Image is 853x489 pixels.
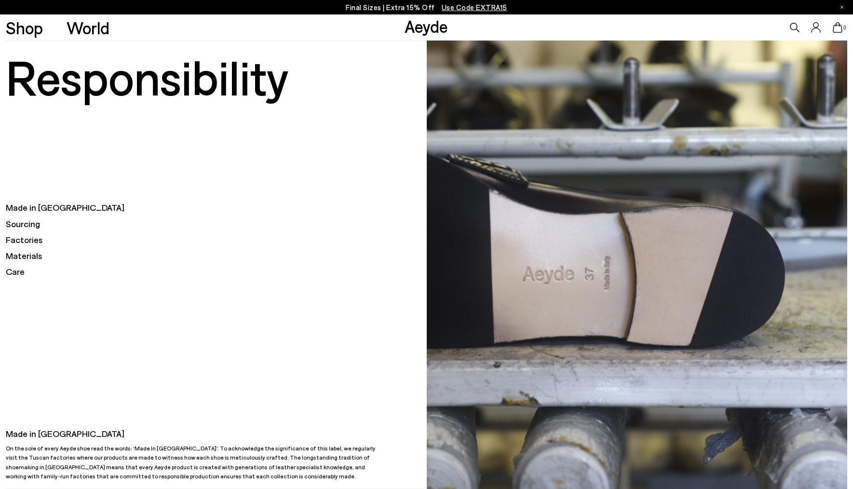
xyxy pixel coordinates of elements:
p: On the sole of every Aeyde shoe read the words: ‘Made In [GEOGRAPHIC_DATA]’. To acknowledge the s... [6,444,380,481]
h5: Sourcing [6,218,426,230]
h5: Materials [6,250,426,262]
p: Final Sizes | Extra 15% Off [346,1,507,14]
h5: Factories [6,234,426,246]
h5: Made in [GEOGRAPHIC_DATA] [6,428,380,440]
span: 0 [842,25,847,30]
a: 0 [833,22,842,33]
span: Navigate to /collections/ss25-final-sizes [442,3,507,12]
a: World [67,19,109,36]
a: Aeyde [405,16,448,36]
a: Shop [6,19,43,36]
h5: Made in [GEOGRAPHIC_DATA] [6,202,426,214]
h1: Responsibility [6,42,426,110]
img: Responsibility_72274e97-dd0b-4367-a959-6ec6569f2844_900x.jpg [427,41,847,489]
h5: Care [6,266,426,278]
